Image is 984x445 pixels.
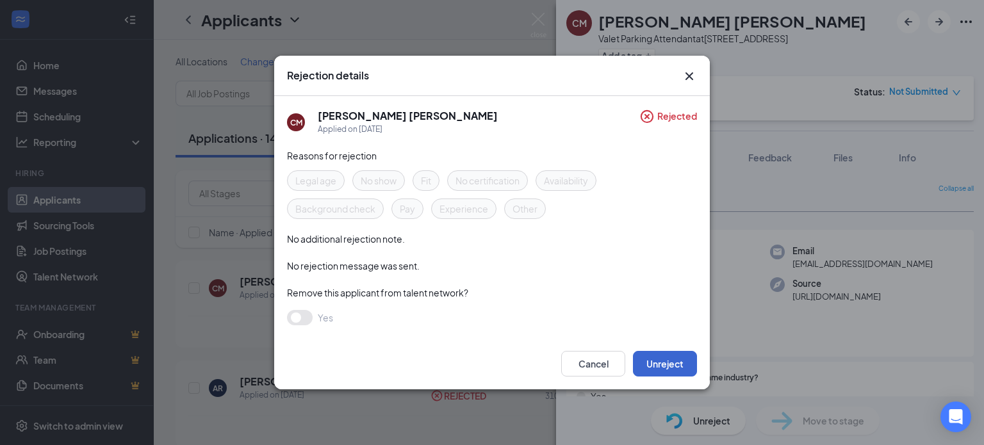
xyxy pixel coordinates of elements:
[290,117,302,128] div: CM
[544,174,588,188] span: Availability
[940,401,971,432] div: Open Intercom Messenger
[287,260,420,271] span: No rejection message was sent.
[455,174,520,188] span: No certification
[639,109,655,124] svg: CircleCross
[421,174,431,188] span: Fit
[287,150,377,161] span: Reasons for rejection
[512,202,537,216] span: Other
[318,109,498,123] h5: [PERSON_NAME] [PERSON_NAME]
[318,310,333,325] span: Yes
[561,351,625,376] button: Cancel
[318,123,498,136] div: Applied on [DATE]
[400,202,415,216] span: Pay
[287,69,369,83] h3: Rejection details
[633,351,697,376] button: Unreject
[287,233,405,245] span: No additional rejection note.
[361,174,397,188] span: No show
[439,202,488,216] span: Experience
[287,287,468,298] span: Remove this applicant from talent network?
[295,174,336,188] span: Legal age
[682,69,697,84] svg: Cross
[295,202,375,216] span: Background check
[657,109,697,136] span: Rejected
[682,69,697,84] button: Close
